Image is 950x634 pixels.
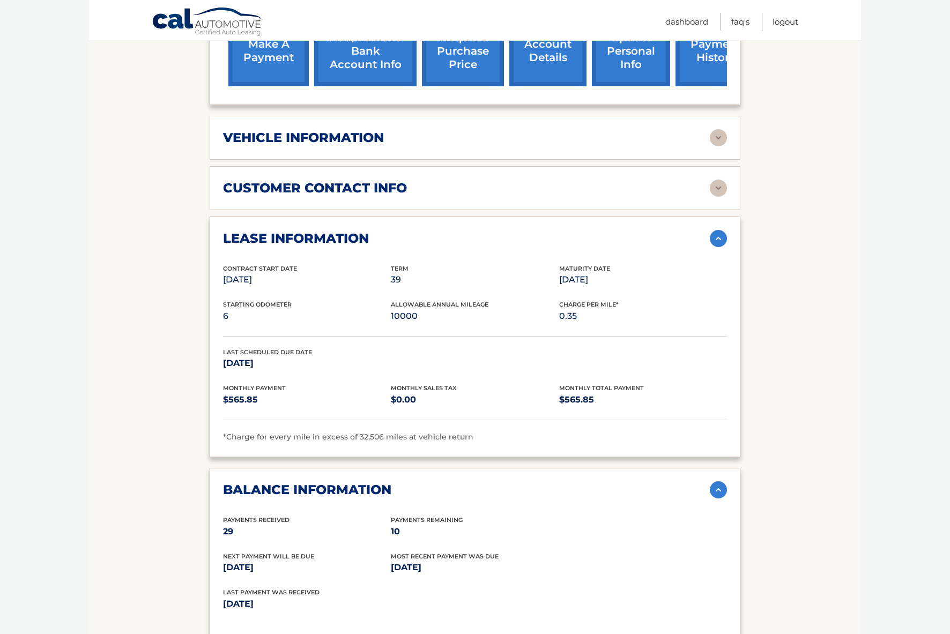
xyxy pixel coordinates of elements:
span: Maturity Date [559,265,610,272]
span: Contract Start Date [223,265,297,272]
span: Last Payment was received [223,588,320,596]
span: Payments Remaining [391,516,463,524]
a: payment history [676,16,756,86]
span: Monthly Payment [223,384,286,392]
a: make a payment [228,16,309,86]
img: accordion-rest.svg [710,180,727,197]
a: update personal info [592,16,670,86]
img: accordion-rest.svg [710,129,727,146]
p: 0.35 [559,309,727,324]
p: [DATE] [223,560,391,575]
a: Cal Automotive [152,7,264,38]
img: accordion-active.svg [710,230,727,247]
p: [DATE] [391,560,559,575]
p: [DATE] [223,356,391,371]
span: Next Payment will be due [223,553,314,560]
a: FAQ's [731,13,749,31]
p: [DATE] [223,272,391,287]
p: 10000 [391,309,559,324]
a: account details [509,16,587,86]
span: Allowable Annual Mileage [391,301,488,308]
p: [DATE] [559,272,727,287]
img: accordion-active.svg [710,481,727,498]
p: 6 [223,309,391,324]
span: Most Recent Payment Was Due [391,553,499,560]
span: Starting Odometer [223,301,292,308]
a: Dashboard [665,13,708,31]
span: Last Scheduled Due Date [223,348,312,356]
h2: vehicle information [223,130,384,146]
p: $0.00 [391,392,559,407]
span: *Charge for every mile in excess of 32,506 miles at vehicle return [223,432,473,442]
a: request purchase price [422,16,504,86]
h2: lease information [223,230,369,247]
a: Add/Remove bank account info [314,16,417,86]
span: Charge Per Mile* [559,301,619,308]
p: 39 [391,272,559,287]
p: 29 [223,524,391,539]
p: 10 [391,524,559,539]
p: [DATE] [223,596,475,611]
span: Term [391,265,409,272]
p: $565.85 [223,392,391,407]
p: $565.85 [559,392,727,407]
a: Logout [773,13,798,31]
span: Monthly Sales Tax [391,384,457,392]
span: Monthly Total Payment [559,384,644,392]
h2: customer contact info [223,180,407,196]
span: Payments Received [223,516,290,524]
h2: balance information [223,482,391,498]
